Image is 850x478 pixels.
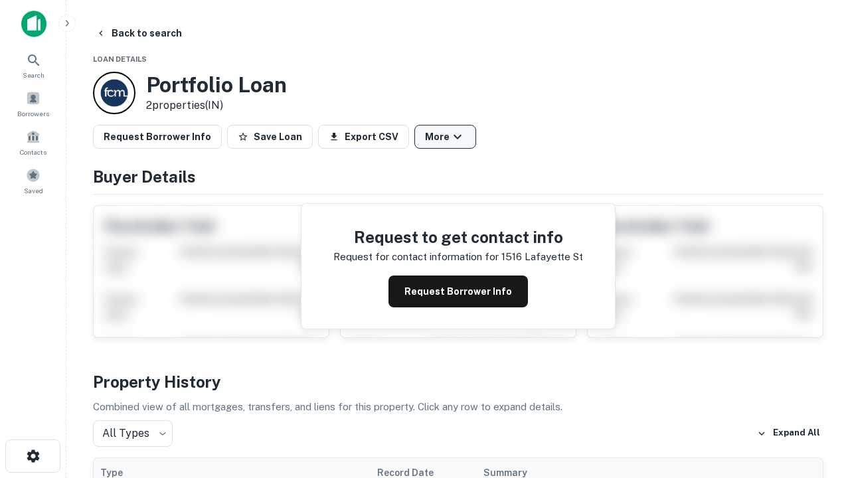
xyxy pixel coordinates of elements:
span: Loan Details [93,55,147,63]
a: Saved [4,163,62,199]
p: Combined view of all mortgages, transfers, and liens for this property. Click any row to expand d... [93,399,823,415]
button: Request Borrower Info [93,125,222,149]
span: Contacts [20,147,46,157]
button: Back to search [90,21,187,45]
a: Contacts [4,124,62,160]
div: All Types [93,420,173,447]
iframe: Chat Widget [784,372,850,436]
button: Expand All [754,424,823,443]
h4: Property History [93,370,823,394]
img: capitalize-icon.png [21,11,46,37]
h4: Buyer Details [93,165,823,189]
h4: Request to get contact info [333,225,583,249]
a: Search [4,47,62,83]
p: Request for contact information for [333,249,499,265]
h3: Portfolio Loan [146,72,287,98]
span: Search [23,70,44,80]
a: Borrowers [4,86,62,121]
button: Save Loan [227,125,313,149]
p: 1516 lafayette st [501,249,583,265]
p: 2 properties (IN) [146,98,287,114]
span: Saved [24,185,43,196]
span: Borrowers [17,108,49,119]
button: Request Borrower Info [388,276,528,307]
button: More [414,125,476,149]
button: Export CSV [318,125,409,149]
